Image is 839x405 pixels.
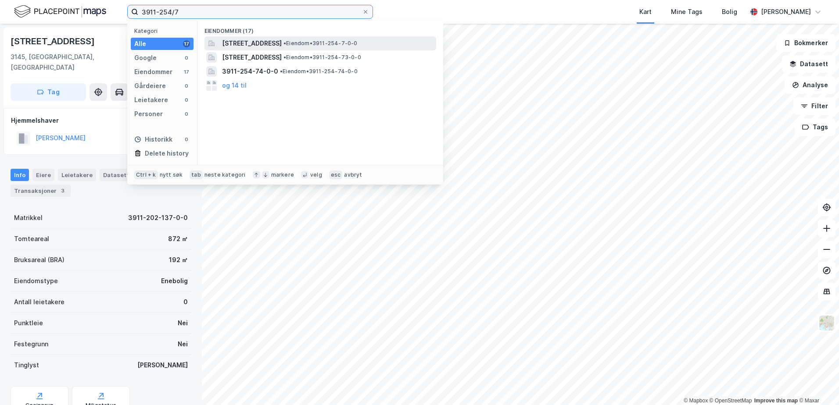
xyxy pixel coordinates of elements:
[134,171,158,179] div: Ctrl + k
[329,171,343,179] div: esc
[14,276,58,286] div: Eiendomstype
[58,169,96,181] div: Leietakere
[280,68,358,75] span: Eiendom • 3911-254-74-0-0
[14,234,49,244] div: Tomteareal
[684,398,708,404] a: Mapbox
[183,54,190,61] div: 0
[222,52,282,63] span: [STREET_ADDRESS]
[283,40,358,47] span: Eiendom • 3911-254-7-0-0
[183,68,190,75] div: 17
[134,81,166,91] div: Gårdeiere
[222,80,247,91] button: og 14 til
[795,363,839,405] iframe: Chat Widget
[754,398,798,404] a: Improve this map
[776,34,835,52] button: Bokmerker
[11,115,191,126] div: Hjemmelshaver
[161,276,188,286] div: Enebolig
[183,40,190,47] div: 17
[134,95,168,105] div: Leietakere
[32,169,54,181] div: Eiere
[722,7,737,17] div: Bolig
[280,68,283,75] span: •
[795,118,835,136] button: Tags
[222,38,282,49] span: [STREET_ADDRESS]
[818,315,835,331] img: Z
[178,339,188,349] div: Nei
[138,5,362,18] input: Søk på adresse, matrikkel, gårdeiere, leietakere eller personer
[11,83,86,101] button: Tag
[344,171,362,178] div: avbryt
[14,255,65,265] div: Bruksareal (BRA)
[11,34,97,48] div: [STREET_ADDRESS]
[204,171,246,178] div: neste kategori
[11,52,145,73] div: 3145, [GEOGRAPHIC_DATA], [GEOGRAPHIC_DATA]
[785,76,835,94] button: Analyse
[183,82,190,89] div: 0
[793,97,835,115] button: Filter
[222,66,278,77] span: 3911-254-74-0-0
[14,339,48,349] div: Festegrunn
[168,234,188,244] div: 872 ㎡
[271,171,294,178] div: markere
[160,171,183,178] div: nytt søk
[710,398,752,404] a: OpenStreetMap
[134,67,172,77] div: Eiendommer
[128,213,188,223] div: 3911-202-137-0-0
[137,360,188,370] div: [PERSON_NAME]
[14,213,43,223] div: Matrikkel
[134,28,194,34] div: Kategori
[134,109,163,119] div: Personer
[134,134,172,145] div: Historikk
[100,169,133,181] div: Datasett
[134,39,146,49] div: Alle
[283,54,286,60] span: •
[145,148,189,159] div: Delete history
[11,169,29,181] div: Info
[190,171,203,179] div: tab
[14,4,106,19] img: logo.f888ab2527a4732fd821a326f86c7f29.svg
[134,53,157,63] div: Google
[178,318,188,328] div: Nei
[197,21,443,36] div: Eiendommer (17)
[14,318,43,328] div: Punktleie
[183,297,188,307] div: 0
[183,96,190,103] div: 0
[169,255,188,265] div: 192 ㎡
[671,7,703,17] div: Mine Tags
[183,136,190,143] div: 0
[761,7,811,17] div: [PERSON_NAME]
[14,360,39,370] div: Tinglyst
[795,363,839,405] div: Kontrollprogram for chat
[639,7,652,17] div: Kart
[310,171,322,178] div: velg
[11,185,71,197] div: Transaksjoner
[14,297,65,307] div: Antall leietakere
[782,55,835,73] button: Datasett
[283,40,286,46] span: •
[283,54,361,61] span: Eiendom • 3911-254-73-0-0
[183,110,190,117] div: 0
[58,186,67,195] div: 3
